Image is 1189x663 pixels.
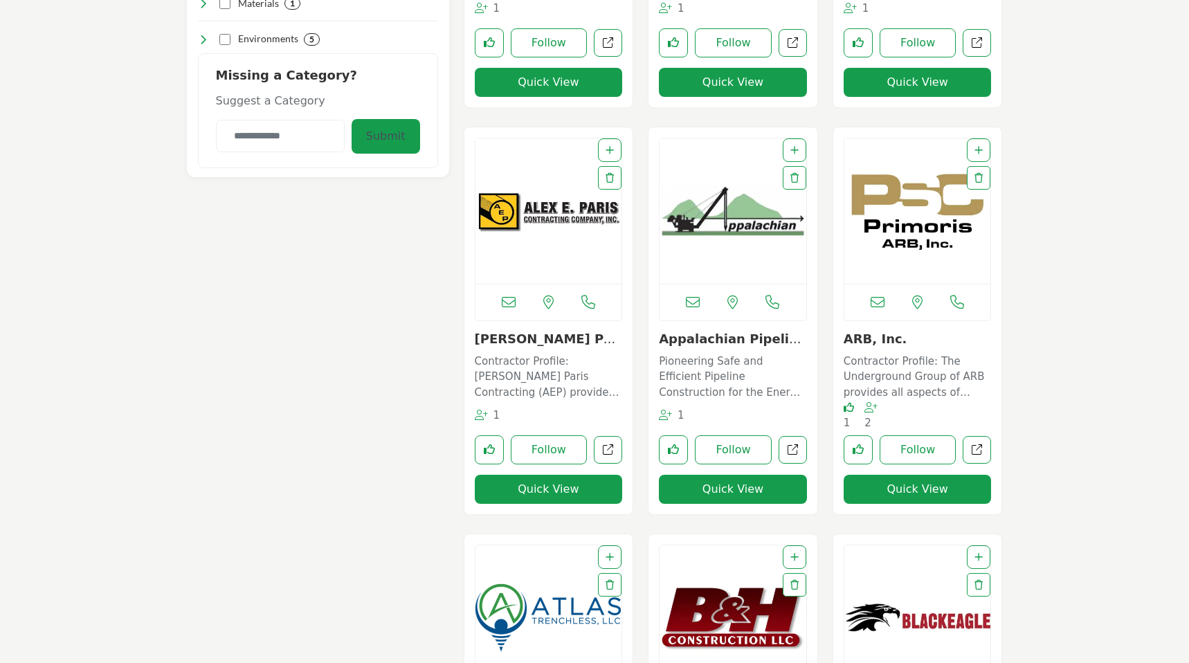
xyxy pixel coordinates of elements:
[659,350,807,401] a: Pioneering Safe and Efficient Pipeline Construction for the Energy Sector With a focus on safety,...
[659,331,807,347] h3: Appalachian Pipeline Contractors LLP
[844,435,873,464] button: Like listing
[844,331,907,346] a: ARB, Inc.
[862,2,869,15] span: 1
[779,436,807,464] a: Open appalachian-pipeline-contractors-llp in new tab
[844,138,991,284] a: Open Listing in new tab
[864,401,880,431] div: Followers
[216,120,345,152] input: Category Name
[844,138,991,284] img: ARB, Inc.
[844,354,992,401] p: Contractor Profile: The Underground Group of ARB provides all aspects of construction services fo...
[864,417,871,429] span: 2
[304,33,320,46] div: 5 Results For Environments
[511,28,588,57] button: Follow
[475,408,500,424] div: Followers
[660,138,806,284] a: Open Listing in new tab
[475,435,504,464] button: Like listing
[475,28,504,57] button: Like listing
[659,475,807,504] button: Quick View
[475,68,623,97] button: Quick View
[493,2,500,15] span: 1
[844,417,851,429] span: 1
[844,68,992,97] button: Quick View
[475,331,623,361] a: [PERSON_NAME] Paris Contra...
[606,145,614,156] a: Add To List
[844,402,854,412] i: Like
[963,436,991,464] a: Open arb-inc in new tab
[659,435,688,464] button: Like listing
[352,119,420,154] button: Submit
[844,350,992,401] a: Contractor Profile: The Underground Group of ARB provides all aspects of construction services fo...
[238,32,298,46] h4: Environments: Adaptability to diverse geographical, topographical, and environmental conditions f...
[695,28,772,57] button: Follow
[475,331,623,347] h3: Alex E. Paris Contracting Co., Inc.
[659,1,684,17] div: Followers
[606,552,614,563] a: Add To List
[475,350,623,401] a: Contractor Profile: [PERSON_NAME] Paris Contracting (AEP) provides a comprehensive approach to ga...
[790,552,799,563] a: Add To List
[678,409,684,421] span: 1
[216,94,325,107] span: Suggest a Category
[844,1,869,17] div: Followers
[659,68,807,97] button: Quick View
[493,409,500,421] span: 1
[790,145,799,156] a: Add To List
[216,68,420,93] h2: Missing a Category?
[659,354,807,401] p: Pioneering Safe and Efficient Pipeline Construction for the Energy Sector With a focus on safety,...
[844,331,992,347] h3: ARB, Inc.
[594,29,622,57] a: Open aaron-enterprises-inc in new tab
[475,138,622,284] a: Open Listing in new tab
[659,331,801,361] a: Appalachian Pipeline...
[475,138,622,284] img: Alex E. Paris Contracting Co., Inc.
[963,29,991,57] a: Open agi-construction-inc in new tab
[844,28,873,57] button: Like listing
[594,436,622,464] a: Open alex-e-paris-contracting-co-inc in new tab
[475,1,500,17] div: Followers
[511,435,588,464] button: Follow
[219,34,230,45] input: Select Environments checkbox
[660,138,806,284] img: Appalachian Pipeline Contractors LLP
[880,435,956,464] button: Follow
[309,35,314,44] b: 5
[659,28,688,57] button: Like listing
[475,354,623,401] p: Contractor Profile: [PERSON_NAME] Paris Contracting (AEP) provides a comprehensive approach to ga...
[779,29,807,57] a: Open aecon-utilities-ltd in new tab
[974,552,983,563] a: Add To List
[844,475,992,504] button: Quick View
[475,475,623,504] button: Quick View
[659,408,684,424] div: Followers
[678,2,684,15] span: 1
[974,145,983,156] a: Add To List
[880,28,956,57] button: Follow
[695,435,772,464] button: Follow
